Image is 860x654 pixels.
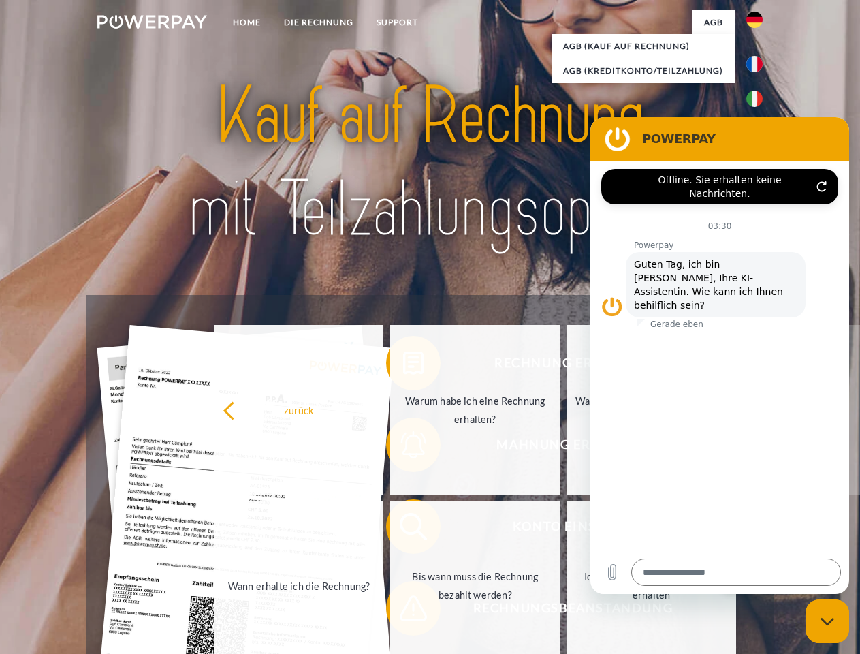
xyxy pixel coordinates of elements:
img: title-powerpay_de.svg [130,65,730,261]
a: agb [692,10,735,35]
a: Home [221,10,272,35]
div: Wann erhalte ich die Rechnung? [223,576,376,595]
div: zurück [223,401,376,419]
a: SUPPORT [365,10,430,35]
div: Bis wann muss die Rechnung bezahlt werden? [398,567,552,604]
img: fr [746,56,763,72]
a: AGB (Kauf auf Rechnung) [552,34,735,59]
iframe: Messaging-Fenster [590,117,849,594]
img: logo-powerpay-white.svg [97,15,207,29]
div: Warum habe ich eine Rechnung erhalten? [398,392,552,429]
a: AGB (Kreditkonto/Teilzahlung) [552,59,735,83]
div: Ich habe nur eine Teillieferung erhalten [575,567,728,604]
img: de [746,12,763,28]
div: Was habe ich noch offen, ist meine Zahlung eingegangen? [575,392,728,429]
a: Was habe ich noch offen, ist meine Zahlung eingegangen? [567,325,736,495]
a: DIE RECHNUNG [272,10,365,35]
img: it [746,91,763,107]
iframe: Schaltfläche zum Öffnen des Messaging-Fensters; Konversation läuft [806,599,849,643]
